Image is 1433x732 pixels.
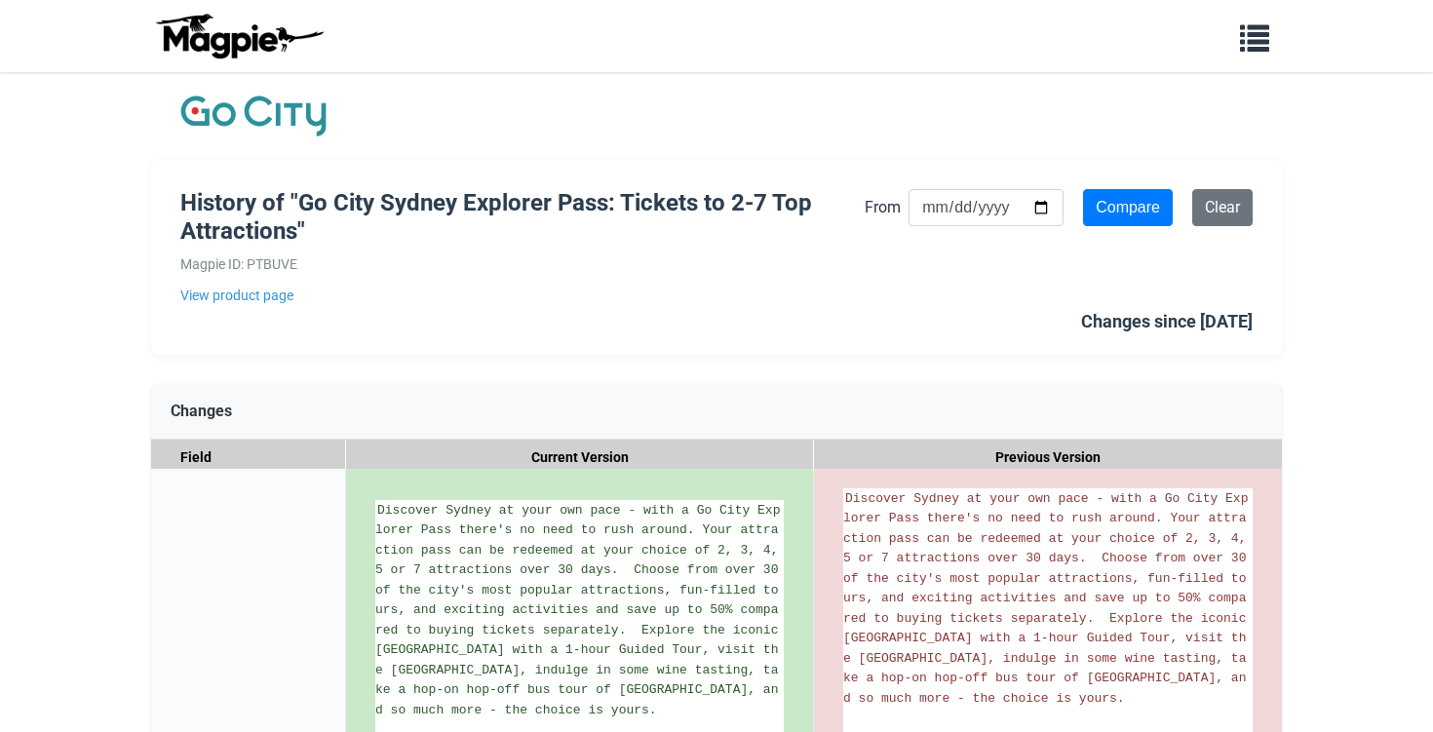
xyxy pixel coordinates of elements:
[180,189,865,246] h1: History of "Go City Sydney Explorer Pass: Tickets to 2-7 Top Attractions"
[346,440,814,476] div: Current Version
[1192,189,1253,226] a: Clear
[1081,308,1253,336] div: Changes since [DATE]
[151,384,1282,440] div: Changes
[180,285,865,306] a: View product page
[375,503,786,717] span: Discover Sydney at your own pace - with a Go City Explorer Pass there's no need to rush around. Y...
[843,491,1254,706] span: Discover Sydney at your own pace - with a Go City Explorer Pass there's no need to rush around. Y...
[180,92,327,140] img: Company Logo
[865,195,901,220] label: From
[814,440,1282,476] div: Previous Version
[151,13,327,59] img: logo-ab69f6fb50320c5b225c76a69d11143b.png
[180,253,865,275] div: Magpie ID: PTBUVE
[1083,189,1173,226] input: Compare
[151,440,346,476] div: Field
